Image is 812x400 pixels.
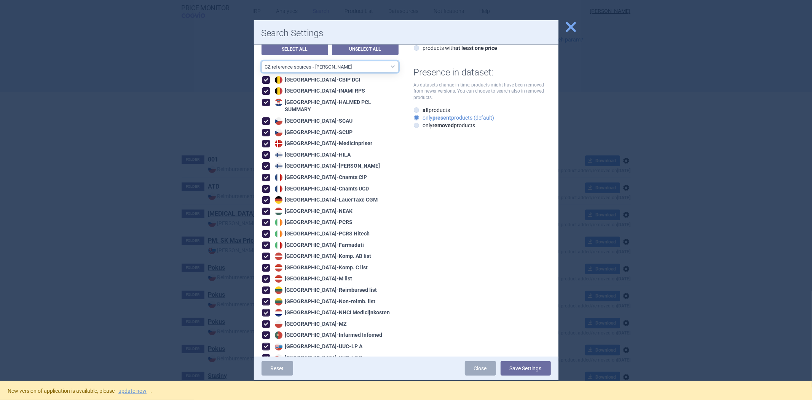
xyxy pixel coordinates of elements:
div: [GEOGRAPHIC_DATA] - PCRS [273,219,353,226]
a: Unselect All [332,43,399,55]
div: [GEOGRAPHIC_DATA] - M list [273,275,353,283]
div: [GEOGRAPHIC_DATA] - Infarmed Infomed [273,331,383,339]
div: [GEOGRAPHIC_DATA] - [PERSON_NAME] [273,162,380,170]
div: [GEOGRAPHIC_DATA] - MZ [273,320,347,328]
div: [GEOGRAPHIC_DATA] - Cnamts UCD [273,185,369,193]
strong: at least one price [456,45,498,51]
a: Close [465,361,496,376]
label: only products [414,122,475,129]
a: Select All [262,43,328,55]
button: Save Settings [501,361,551,376]
img: France [275,185,282,193]
img: Ireland [275,230,282,238]
img: Italy [275,242,282,249]
img: Slovakia [275,354,282,362]
span: New version of application is available, please . [8,388,152,394]
div: [GEOGRAPHIC_DATA] - LauerTaxe CGM [273,196,378,204]
label: only products (default) [414,114,495,122]
img: Denmark [275,140,282,147]
img: Latvia [275,264,282,272]
div: [GEOGRAPHIC_DATA] - Cnamts CIP [273,174,367,181]
label: products with [414,44,498,52]
strong: removed [433,122,454,128]
h1: Presence in dataset: [414,67,551,78]
div: [GEOGRAPHIC_DATA] - HILA [273,151,351,159]
img: Netherlands [275,309,282,317]
img: Ireland [275,219,282,226]
img: Belgium [275,87,282,95]
img: Finland [275,162,282,170]
img: Finland [275,151,282,159]
img: Czech Republic [275,117,282,125]
div: [GEOGRAPHIC_DATA] - INAMI RPS [273,87,365,95]
div: [GEOGRAPHIC_DATA] - Medicinpriser [273,140,373,147]
div: [GEOGRAPHIC_DATA] - Komp. AB list [273,253,372,260]
div: [GEOGRAPHIC_DATA] - PCRS Hitech [273,230,370,238]
div: [GEOGRAPHIC_DATA] - NHCI Medicijnkosten [273,309,390,317]
div: [GEOGRAPHIC_DATA] - Reimbursed list [273,286,377,294]
img: Latvia [275,275,282,283]
strong: present [433,115,451,121]
div: [GEOGRAPHIC_DATA] - SCUP [273,129,353,136]
div: [GEOGRAPHIC_DATA] - Farmadati [273,242,364,249]
img: Poland [275,320,282,328]
img: Belgium [275,76,282,84]
img: Hungary [275,208,282,215]
img: Latvia [275,253,282,260]
div: [GEOGRAPHIC_DATA] - UUC-LP B [273,354,363,362]
img: Lithuania [275,298,282,306]
div: [GEOGRAPHIC_DATA] - SCAU [273,117,353,125]
h1: Search Settings [262,28,551,39]
div: [GEOGRAPHIC_DATA] - Non-reimb. list [273,298,376,306]
img: Slovakia [275,343,282,350]
img: Lithuania [275,286,282,294]
div: [GEOGRAPHIC_DATA] - UUC-LP A [273,343,363,350]
div: [GEOGRAPHIC_DATA] - CBIP DCI [273,76,361,84]
a: Reset [262,361,293,376]
img: Croatia [275,99,282,106]
a: update now [118,388,147,394]
p: As datasets change in time, products might have been removed from newer versions. You can choose ... [414,82,551,101]
img: France [275,174,282,181]
img: Portugal [275,331,282,339]
div: [GEOGRAPHIC_DATA] - Komp. C list [273,264,368,272]
img: Czech Republic [275,129,282,136]
div: [GEOGRAPHIC_DATA] - NEAK [273,208,353,215]
strong: all [423,107,429,113]
img: Germany [275,196,282,204]
div: [GEOGRAPHIC_DATA] - HALMED PCL SUMMARY [273,99,399,114]
label: products [414,106,450,114]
